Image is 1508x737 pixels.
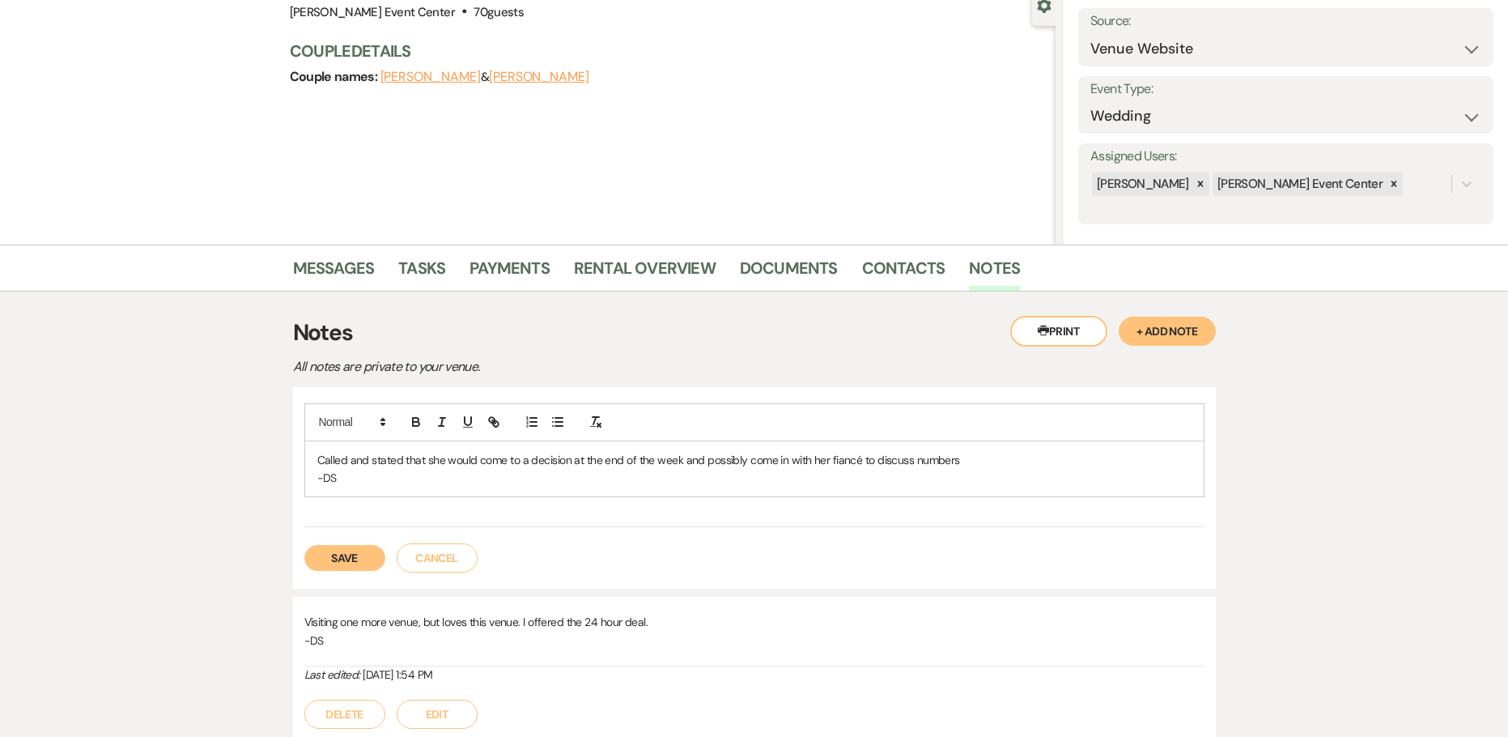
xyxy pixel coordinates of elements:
a: Documents [740,255,838,291]
p: -DS [304,632,1204,650]
p: -DS [317,469,1192,487]
a: Notes [969,255,1020,291]
div: [PERSON_NAME] Event Center [1213,173,1385,196]
a: Contacts [862,255,945,291]
button: [PERSON_NAME] [380,70,481,83]
div: [PERSON_NAME] [1092,173,1192,196]
button: Cancel [397,543,478,573]
button: + Add Note [1119,317,1216,346]
button: Save [304,545,385,571]
div: [DATE] 1:54 PM [304,667,1204,684]
button: [PERSON_NAME] [489,70,589,83]
button: Edit [397,700,478,729]
p: Visiting one more venue, but loves this venue. I offered the 24 hour deal. [304,613,1204,631]
label: Source: [1090,10,1481,33]
label: Event Type: [1090,78,1481,101]
button: Delete [304,700,385,729]
span: Couple names: [290,68,380,85]
p: All notes are private to your venue. [293,356,860,377]
i: Last edited: [304,667,360,682]
a: Tasks [398,255,445,291]
button: Print [1010,316,1107,347]
span: [PERSON_NAME] Event Center [290,4,455,20]
label: Assigned Users: [1090,145,1481,168]
p: Called and stated that she would come to a decision at the end of the week and possibly come in w... [317,451,1192,469]
h3: Couple Details [290,40,1040,62]
a: Rental Overview [574,255,716,291]
span: & [380,69,589,85]
h3: Notes [293,316,1216,350]
span: 70 guests [474,4,524,20]
a: Payments [469,255,550,291]
a: Messages [293,255,375,291]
